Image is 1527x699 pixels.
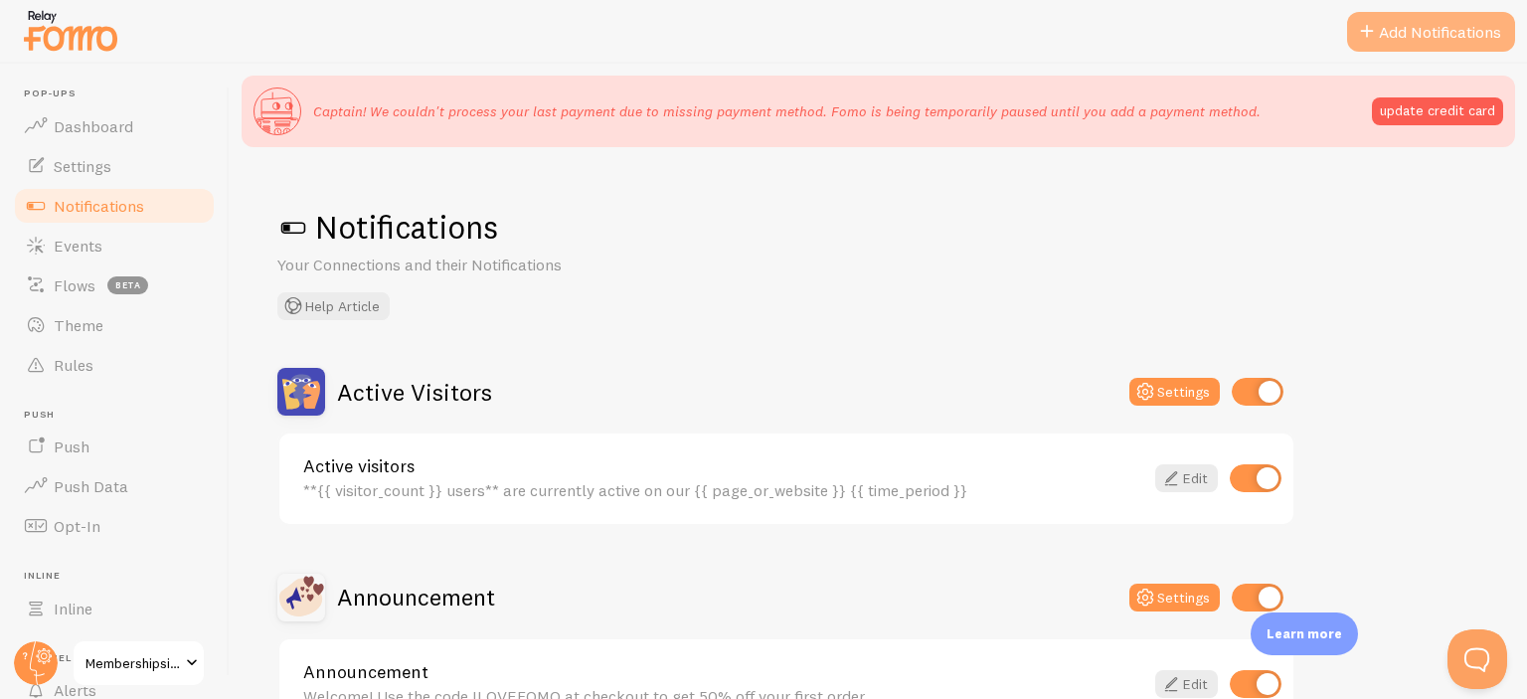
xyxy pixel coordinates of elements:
[54,275,95,295] span: Flows
[1155,670,1218,698] a: Edit
[12,106,217,146] a: Dashboard
[277,368,325,416] img: Active Visitors
[277,254,755,276] p: Your Connections and their Notifications
[303,457,1143,475] a: Active visitors
[1129,584,1220,612] button: Settings
[54,437,89,456] span: Push
[277,292,390,320] button: Help Article
[54,156,111,176] span: Settings
[54,116,133,136] span: Dashboard
[313,101,1261,121] p: Captain! We couldn't process your last payment due to missing payment method. Fomo is being tempo...
[277,574,325,621] img: Announcement
[1447,629,1507,689] iframe: Help Scout Beacon - Open
[337,377,492,408] h2: Active Visitors
[12,186,217,226] a: Notifications
[1267,624,1342,643] p: Learn more
[337,582,495,612] h2: Announcement
[85,651,180,675] span: Membershipsitechallenge (finaltest)
[303,481,1143,499] div: **{{ visitor_count }} users** are currently active on our {{ page_or_website }} {{ time_period }}
[54,476,128,496] span: Push Data
[12,506,217,546] a: Opt-In
[12,226,217,265] a: Events
[303,663,1143,681] a: Announcement
[12,345,217,385] a: Rules
[24,409,217,422] span: Push
[12,265,217,305] a: Flows beta
[12,146,217,186] a: Settings
[54,196,144,216] span: Notifications
[12,427,217,466] a: Push
[1155,464,1218,492] a: Edit
[54,355,93,375] span: Rules
[12,589,217,628] a: Inline
[54,516,100,536] span: Opt-In
[107,276,148,294] span: beta
[1372,97,1503,125] button: update credit card
[24,87,217,100] span: Pop-ups
[54,315,103,335] span: Theme
[1251,612,1358,655] div: Learn more
[72,639,206,687] a: Membershipsitechallenge (finaltest)
[277,207,1479,248] h1: Notifications
[21,5,120,56] img: fomo-relay-logo-orange.svg
[54,236,102,256] span: Events
[12,305,217,345] a: Theme
[24,570,217,583] span: Inline
[54,599,92,618] span: Inline
[1129,378,1220,406] button: Settings
[12,466,217,506] a: Push Data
